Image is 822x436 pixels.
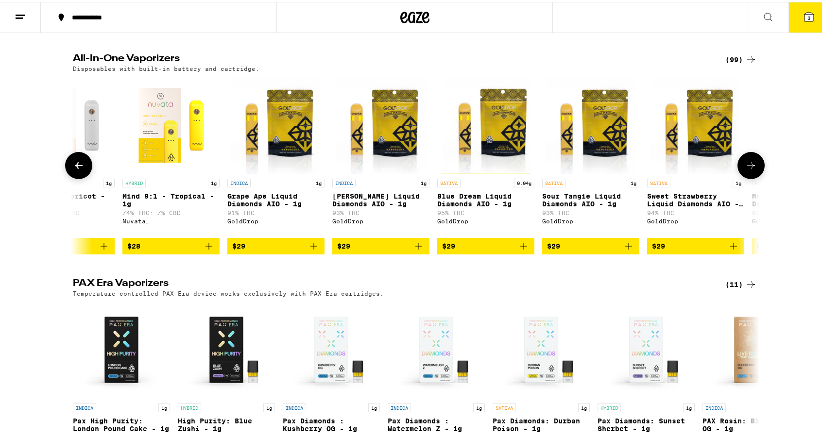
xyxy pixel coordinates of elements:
span: $29 [547,240,560,248]
p: 94% THC [647,208,744,214]
p: 1g [158,402,170,410]
button: Add to bag [542,236,639,252]
div: GoldDrop [437,216,534,222]
p: Grape Ape Liquid Diamonds AIO - 1g [227,190,325,206]
span: Hi. Need any help? [6,7,70,15]
div: Nuvata ([GEOGRAPHIC_DATA]) [17,216,115,222]
p: 93% THC [332,208,429,214]
img: GoldDrop - Blue Dream Liquid Diamonds AIO - 1g [441,75,530,172]
p: Pax Diamonds : Kushberry OG - 1g [283,415,380,431]
a: Open page for Sweet Strawberry Liquid Diamonds AIO - 1g from GoldDrop [647,75,744,236]
p: Blue Dream Liquid Diamonds AIO - 1g [437,190,534,206]
span: $29 [442,240,455,248]
a: Open page for Flow 1:1 - Apricot - 1g from Nuvata (CA) [17,75,115,236]
p: 74% THC: 7% CBD [122,208,220,214]
p: HYBRID [178,402,201,410]
img: GoldDrop - King Louis Liquid Diamonds AIO - 1g [336,75,426,172]
p: 1g [313,177,325,185]
p: 1g [683,402,695,410]
img: GoldDrop - Sweet Strawberry Liquid Diamonds AIO - 1g [651,75,740,172]
div: Nuvata ([GEOGRAPHIC_DATA]) [122,216,220,222]
img: GoldDrop - Grape Ape Liquid Diamonds AIO - 1g [231,75,321,172]
p: INDICA [73,402,96,410]
p: INDICA [332,177,356,185]
p: Flow 1:1 - Apricot - 1g [17,190,115,206]
p: 40% THC: 41% CBD [17,208,115,214]
span: $29 [652,240,665,248]
p: Sweet Strawberry Liquid Diamonds AIO - 1g [647,190,744,206]
img: PAX - Pax Diamonds : Kushberry OG - 1g [283,300,380,397]
p: HYBRID [122,177,146,185]
img: PAX - Pax Diamonds : Watermelon Z - 1g [388,300,485,397]
p: Sour Tangie Liquid Diamonds AIO - 1g [542,190,639,206]
button: Add to bag [647,236,744,252]
a: Open page for King Louis Liquid Diamonds AIO - 1g from GoldDrop [332,75,429,236]
img: PAX - High Purity: Blue Zushi - 1g [178,300,275,397]
img: PAX - Pax Diamonds: Sunset Sherbet - 1g [598,300,695,397]
p: 1g [263,402,275,410]
p: [PERSON_NAME] Liquid Diamonds AIO - 1g [332,190,429,206]
p: HYBRID [752,177,775,185]
button: Add to bag [17,236,115,252]
span: $29 [232,240,245,248]
span: 3 [807,13,810,19]
p: 1g [103,177,115,185]
div: GoldDrop [227,216,325,222]
p: High Purity: Blue Zushi - 1g [178,415,275,431]
h2: All-In-One Vaporizers [73,52,709,64]
p: 1g [418,177,429,185]
img: PAX - Pax Diamonds: Durban Poison - 1g [493,300,590,397]
p: HYBRID [598,402,621,410]
p: 93% THC [542,208,639,214]
p: INDICA [388,402,411,410]
div: GoldDrop [332,216,429,222]
span: $29 [337,240,350,248]
p: SATIVA [647,177,670,185]
span: $29 [757,240,770,248]
button: Add to bag [122,236,220,252]
p: 95% THC [437,208,534,214]
p: Mind 9:1 - Tropical - 1g [122,190,220,206]
a: (99) [725,52,757,64]
p: 1g [208,177,220,185]
p: 1g [368,402,380,410]
p: 1g [473,402,485,410]
p: 1g [578,402,590,410]
p: Pax Diamonds: Sunset Sherbet - 1g [598,415,695,431]
p: 1g [628,177,639,185]
h2: PAX Era Vaporizers [73,277,709,288]
span: $28 [127,240,140,248]
p: PAX Rosin: Blueberry OG - 1g [702,415,800,431]
a: Open page for Sour Tangie Liquid Diamonds AIO - 1g from GoldDrop [542,75,639,236]
a: Open page for Blue Dream Liquid Diamonds AIO - 1g from GoldDrop [437,75,534,236]
p: INDICA [283,402,306,410]
p: Pax High Purity: London Pound Cake - 1g [73,415,170,431]
p: Pax Diamonds : Watermelon Z - 1g [388,415,485,431]
p: SATIVA [437,177,461,185]
p: 91% THC [227,208,325,214]
p: 0.04g [514,177,534,185]
p: SATIVA [493,402,516,410]
button: Add to bag [332,236,429,252]
p: SATIVA [542,177,565,185]
button: Add to bag [227,236,325,252]
p: INDICA [227,177,251,185]
a: Open page for Mind 9:1 - Tropical - 1g from Nuvata (CA) [122,75,220,236]
div: GoldDrop [647,216,744,222]
div: GoldDrop [542,216,639,222]
p: INDICA [702,402,726,410]
p: Disposables with built-in battery and cartridge. [73,64,259,70]
img: Nuvata (CA) - Mind 9:1 - Tropical - 1g [122,75,220,172]
img: GoldDrop - Sour Tangie Liquid Diamonds AIO - 1g [546,75,635,172]
a: Open page for Grape Ape Liquid Diamonds AIO - 1g from GoldDrop [227,75,325,236]
p: Temperature controlled PAX Era device works exclusively with PAX Era cartridges. [73,288,384,295]
button: Add to bag [437,236,534,252]
img: PAX - PAX Rosin: Blueberry OG - 1g [702,300,800,397]
p: Pax Diamonds: Durban Poison - 1g [493,415,590,431]
img: PAX - Pax High Purity: London Pound Cake - 1g [73,300,170,397]
a: (11) [725,277,757,288]
p: 1g [733,177,744,185]
img: Nuvata (CA) - Flow 1:1 - Apricot - 1g [17,75,115,172]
